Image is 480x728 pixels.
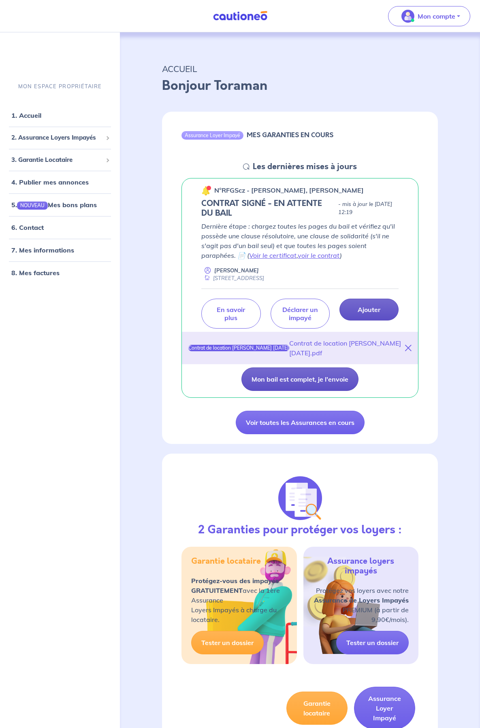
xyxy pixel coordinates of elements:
[253,162,357,172] h5: Les dernières mises à jours
[281,306,320,322] p: Déclarer un impayé
[249,251,297,259] a: Voir le certificat
[336,631,409,654] a: Tester un dossier
[214,185,364,195] p: n°RFGScz - [PERSON_NAME], [PERSON_NAME]
[11,178,89,186] a: 4. Publier mes annonces
[201,199,399,218] div: state: CONTRACT-SIGNED, Context: NEW,CHOOSE-CERTIFICATE,RELATIONSHIP,LESSOR-DOCUMENTS
[3,197,117,213] div: 5.NOUVEAUMes bons plans
[3,265,117,281] div: 8. Mes factures
[271,299,330,329] a: Déclarer un impayé
[3,174,117,190] div: 4. Publier mes annonces
[313,586,409,624] p: Protégez vos loyers avec notre PREMIUM (à partir de 9,90€/mois).
[11,246,74,254] a: 7. Mes informations
[3,130,117,146] div: 2. Assurance Loyers Impayés
[418,11,455,21] p: Mon compte
[11,155,102,165] span: 3. Garantie Locataire
[211,306,250,322] p: En savoir plus
[201,299,260,329] a: En savoir plus
[162,76,438,96] p: Bonjour Toraman
[191,576,287,624] p: avec la 1ère Assurance Loyers Impayés à charge du locataire.
[3,107,117,123] div: 1. Accueil
[338,200,399,216] p: - mis à jour le [DATE] 12:19
[11,111,41,119] a: 1. Accueil
[247,131,333,139] h6: MES GARANTIES EN COURS
[201,199,335,218] h5: CONTRAT SIGNÉ - EN ATTENTE DU BAIL
[278,476,322,520] img: justif-loupe
[162,62,438,76] p: ACCUEIL
[313,556,409,576] h5: Assurance loyers impayés
[339,299,399,320] a: Ajouter
[201,186,211,195] img: 🔔
[181,131,243,139] div: Assurance Loyer Impayé
[11,201,97,209] a: 5.NOUVEAUMes bons plans
[314,596,409,604] strong: Assurance de Loyers Impayés
[191,556,261,566] h5: Garantie locataire
[3,219,117,236] div: 6. Contact
[286,692,348,725] button: Garantie locataire
[388,6,470,26] button: illu_account_valid_menu.svgMon compte
[18,83,102,90] p: MON ESPACE PROPRIÉTAIRE
[405,345,412,351] i: close-button-title
[11,269,60,277] a: 8. Mes factures
[11,133,102,142] span: 2. Assurance Loyers Impayés
[214,267,259,274] p: [PERSON_NAME]
[210,11,271,21] img: Cautioneo
[3,242,117,258] div: 7. Mes informations
[191,577,279,594] strong: Protégez-vous des impayés GRATUITEMENT
[298,251,340,259] a: voir le contrat
[188,345,289,351] div: Contrat de location [PERSON_NAME] [DATE].pdf - 100 %
[191,631,264,654] a: Tester un dossier
[236,411,365,434] a: Voir toutes les Assurances en cours
[11,223,44,231] a: 6. Contact
[241,367,358,391] button: Mon bail est complet, je l'envoie
[201,274,264,282] div: [STREET_ADDRESS]
[201,221,399,260] p: Dernière étape : chargez toutes les pages du bail et vérifiez qu'il possède une clause résolutoir...
[358,306,380,314] p: Ajouter
[289,338,405,358] div: Contrat de location [PERSON_NAME] [DATE].pdf
[3,152,117,168] div: 3. Garantie Locataire
[401,10,414,23] img: illu_account_valid_menu.svg
[198,523,402,537] h3: 2 Garanties pour protéger vos loyers :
